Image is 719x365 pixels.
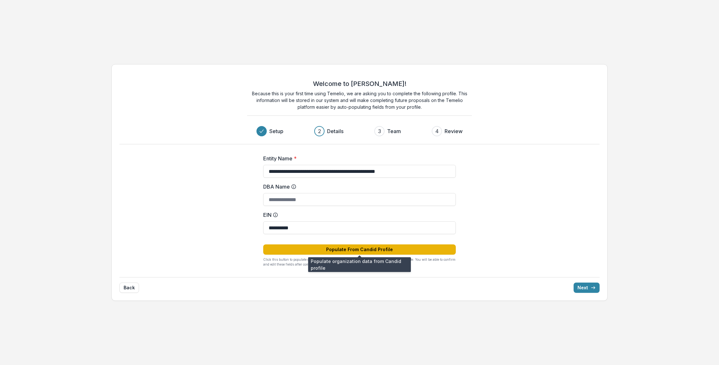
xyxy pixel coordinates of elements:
p: Because this is your first time using Temelio, we are asking you to complete the following profil... [247,90,472,110]
label: DBA Name [263,183,452,191]
h3: Details [327,127,343,135]
h3: Team [387,127,401,135]
button: Populate From Candid Profile [263,244,456,255]
div: Progress [256,126,463,136]
h2: Welcome to [PERSON_NAME]! [313,80,406,88]
label: Entity Name [263,155,452,162]
p: Click this button to populate core profile fields in [GEOGRAPHIC_DATA] from your Candid profile. ... [263,257,456,267]
div: 4 [435,127,439,135]
div: 3 [378,127,381,135]
h3: Setup [269,127,283,135]
button: Back [119,283,139,293]
div: 2 [318,127,321,135]
h3: Review [445,127,463,135]
button: Next [574,283,600,293]
label: EIN [263,211,452,219]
